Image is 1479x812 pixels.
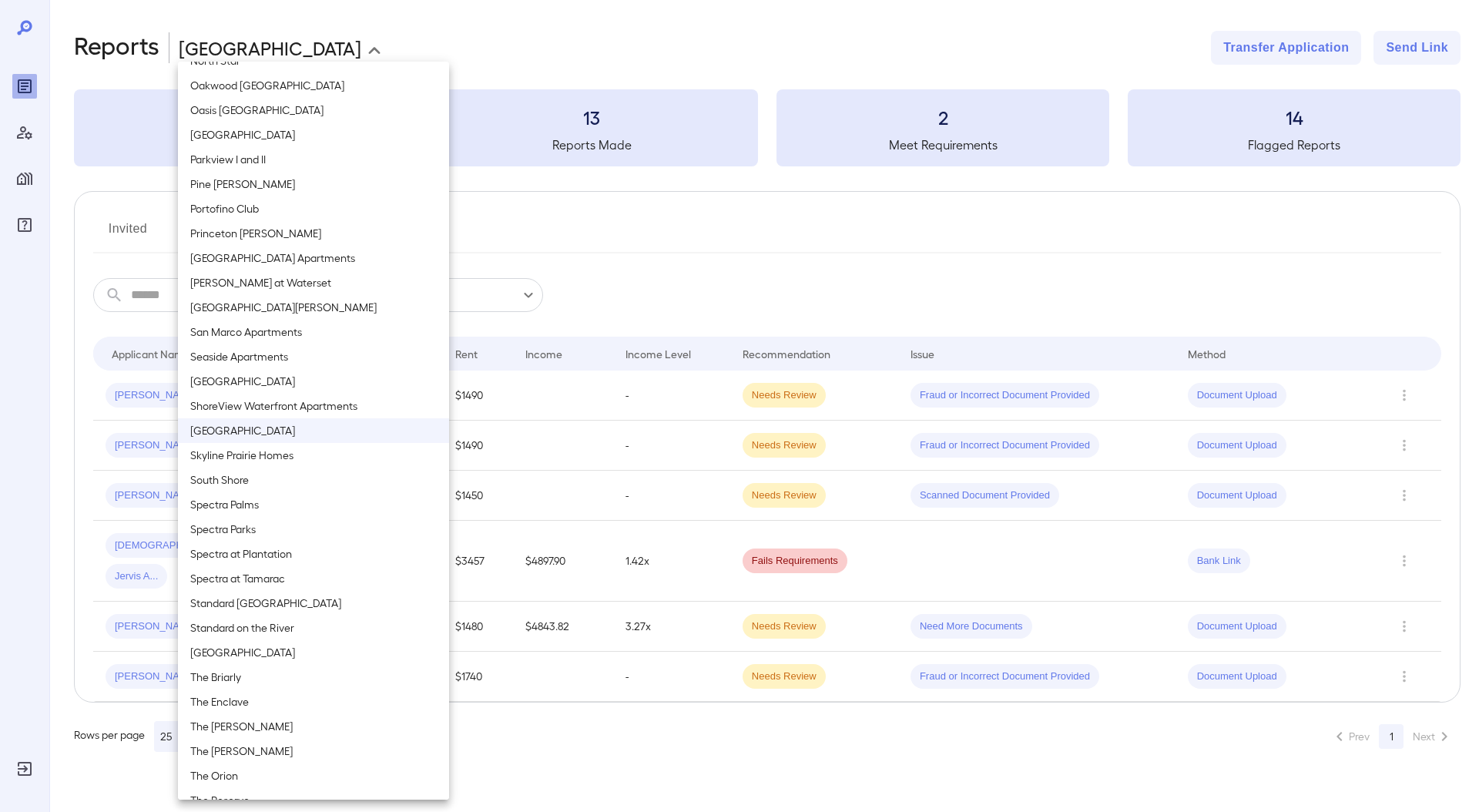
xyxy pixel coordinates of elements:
[178,690,449,714] li: The Enclave
[178,147,449,172] li: Parkview I and II
[178,122,449,147] li: [GEOGRAPHIC_DATA]
[178,492,449,517] li: Spectra Palms
[178,320,449,344] li: San Marco Apartments
[178,196,449,221] li: Portofino Club
[178,246,449,270] li: [GEOGRAPHIC_DATA] Apartments
[178,763,449,788] li: The Orion
[178,221,449,246] li: Princeton [PERSON_NAME]
[178,418,449,443] li: [GEOGRAPHIC_DATA]
[178,394,449,418] li: ShoreView Waterfront Apartments
[178,665,449,690] li: The Briarly
[178,714,449,739] li: The [PERSON_NAME]
[178,98,449,122] li: Oasis [GEOGRAPHIC_DATA]
[178,616,449,640] li: Standard on the River
[178,443,449,468] li: Skyline Prairie Homes
[178,369,449,394] li: [GEOGRAPHIC_DATA]
[178,517,449,542] li: Spectra Parks
[178,542,449,566] li: Spectra at Plantation
[178,468,449,492] li: South Shore
[178,566,449,591] li: Spectra at Tamarac
[178,591,449,616] li: Standard [GEOGRAPHIC_DATA]
[178,295,449,320] li: [GEOGRAPHIC_DATA][PERSON_NAME]
[178,172,449,196] li: Pine [PERSON_NAME]
[178,344,449,369] li: Seaside Apartments
[178,73,449,98] li: Oakwood [GEOGRAPHIC_DATA]
[178,640,449,665] li: [GEOGRAPHIC_DATA]
[178,739,449,763] li: The [PERSON_NAME]
[178,270,449,295] li: [PERSON_NAME] at Waterset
